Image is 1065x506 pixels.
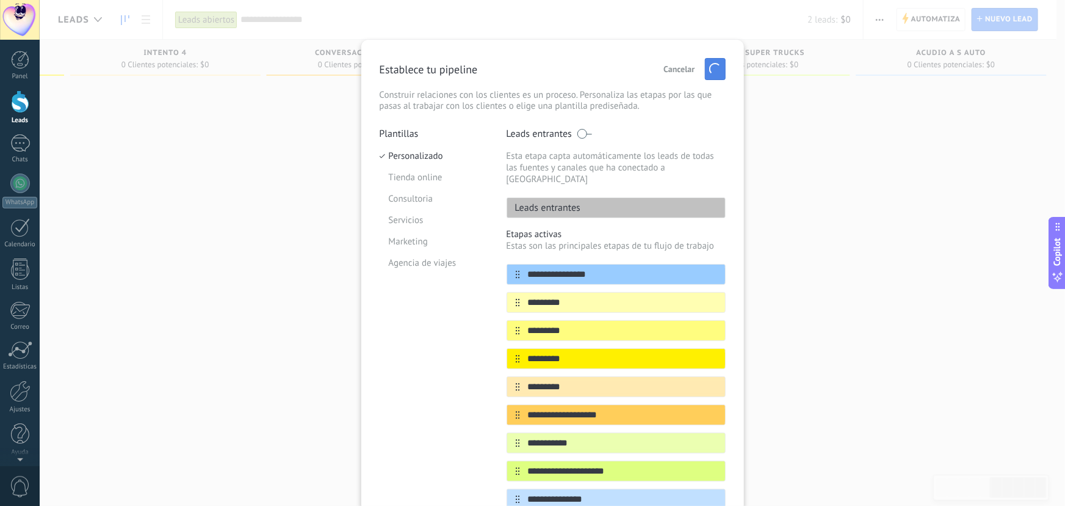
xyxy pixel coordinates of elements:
[2,363,38,371] div: Estadísticas
[380,210,488,231] li: Servicios
[380,167,488,188] li: Tienda online
[380,231,488,252] li: Marketing
[380,128,488,140] p: Plantillas
[507,128,572,140] p: Leads entrantes
[663,65,695,73] span: Cancelar
[507,150,726,185] p: Esta etapa capta automáticamente los leads de todas las fuentes y canales que ha conectado a [GEO...
[2,156,38,164] div: Chats
[380,188,488,210] li: Consultoria
[507,229,726,240] p: Etapas activas
[380,145,488,167] li: Personalizado
[658,60,700,78] button: Cancelar
[2,117,38,125] div: Leads
[2,406,38,414] div: Ajustes
[2,197,37,208] div: WhatsApp
[380,90,726,112] p: Construir relaciones con los clientes es un proceso. Personaliza las etapas por las que pasas al ...
[380,252,488,274] li: Agencia de viajes
[507,202,581,214] p: Leads entrantes
[2,241,38,249] div: Calendario
[2,323,38,331] div: Correo
[2,73,38,81] div: Panel
[380,62,478,76] p: Establece tu pipeline
[507,240,726,252] p: Estas son las principales etapas de tu flujo de trabajo
[1052,238,1064,266] span: Copilot
[2,284,38,291] div: Listas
